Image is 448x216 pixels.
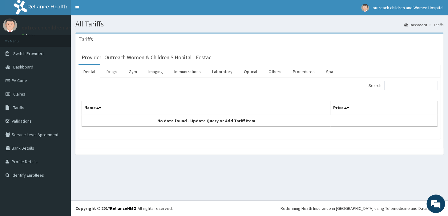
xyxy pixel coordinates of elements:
span: outreach children and Women Hospital [373,5,443,10]
a: Others [264,65,286,78]
a: Gym [124,65,142,78]
span: Dashboard [13,64,33,70]
th: Price [330,101,437,115]
span: Claims [13,91,25,97]
a: Dental [79,65,100,78]
input: Search: [384,81,437,90]
td: No data found - Update Query or Add Tariff Item [82,115,331,127]
li: Tariffs [428,22,443,27]
a: RelianceHMO [110,206,136,211]
p: outreach children and Women Hospital [22,25,115,30]
a: Immunizations [169,65,206,78]
a: Drugs [102,65,122,78]
img: User Image [3,18,17,32]
a: Optical [239,65,262,78]
a: Dashboard [404,22,427,27]
h3: Provider - Outreach Women & Children'S Hopital - Festac [82,55,211,60]
img: User Image [361,4,369,12]
a: Spa [321,65,338,78]
th: Name [82,101,331,115]
a: Laboratory [207,65,237,78]
a: Imaging [143,65,168,78]
footer: All rights reserved. [71,200,448,216]
a: Procedures [288,65,320,78]
div: Redefining Heath Insurance in [GEOGRAPHIC_DATA] using Telemedicine and Data Science! [281,205,443,211]
span: Switch Providers [13,51,45,56]
span: Tariffs [13,105,24,110]
a: Online [22,33,36,38]
h3: Tariffs [79,37,93,42]
h1: All Tariffs [75,20,443,28]
label: Search: [369,81,437,90]
strong: Copyright © 2017 . [75,206,138,211]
